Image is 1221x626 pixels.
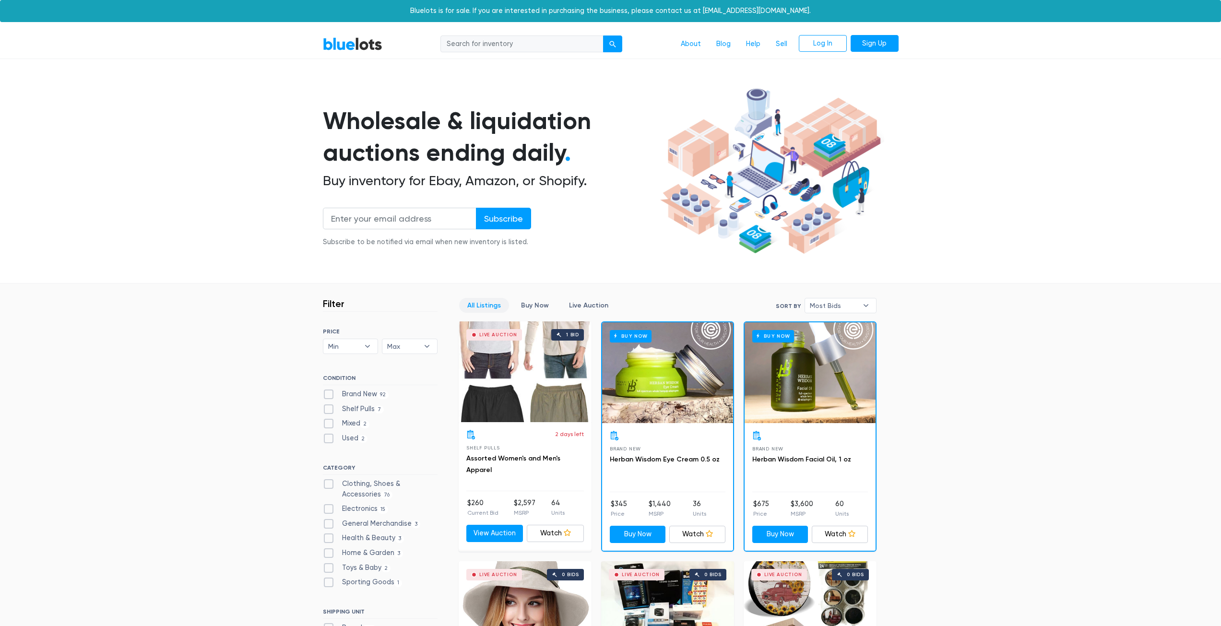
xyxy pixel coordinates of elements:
label: Health & Beauty [323,533,404,543]
div: 1 bid [566,332,579,337]
div: Subscribe to be notified via email when new inventory is listed. [323,237,531,248]
label: General Merchandise [323,519,421,529]
label: Electronics [323,504,389,514]
a: Sell [768,35,795,53]
span: 15 [378,506,389,513]
a: Blog [709,35,738,53]
a: Herban Wisdom Facial Oil, 1 oz [752,455,851,463]
p: 2 days left [555,430,584,438]
label: Shelf Pulls [323,404,384,414]
span: . [565,138,571,167]
span: 92 [377,391,389,399]
span: Brand New [610,446,641,451]
input: Search for inventory [440,35,604,53]
a: Help [738,35,768,53]
h3: Filter [323,298,344,309]
div: Live Auction [764,572,802,577]
div: Live Auction [479,572,517,577]
li: $260 [467,498,498,517]
span: 3 [394,550,403,557]
b: ▾ [417,339,437,354]
label: Clothing, Shoes & Accessories [323,479,438,499]
span: 1 [394,579,403,587]
span: Shelf Pulls [466,445,500,450]
label: Sporting Goods [323,577,403,588]
h2: Buy inventory for Ebay, Amazon, or Shopify. [323,173,657,189]
p: MSRP [649,509,671,518]
input: Enter your email address [323,208,476,229]
a: Watch [812,526,868,543]
h6: Buy Now [752,330,794,342]
label: Brand New [323,389,389,400]
h6: PRICE [323,328,438,335]
a: Watch [669,526,725,543]
a: Buy Now [610,526,666,543]
a: All Listings [459,298,509,313]
li: $3,600 [791,499,813,518]
li: 36 [693,499,706,518]
a: Buy Now [745,322,876,423]
div: Live Auction [479,332,517,337]
a: Buy Now [752,526,808,543]
a: Sign Up [851,35,899,52]
span: 3 [412,520,421,528]
h6: SHIPPING UNIT [323,608,438,619]
p: Units [693,509,706,518]
label: Home & Garden [323,548,403,558]
a: Log In [799,35,847,52]
b: ▾ [856,298,876,313]
span: Brand New [752,446,783,451]
img: hero-ee84e7d0318cb26816c560f6b4441b76977f77a177738b4e94f68c95b2b83dbb.png [657,84,884,259]
span: 2 [360,421,370,428]
li: $345 [611,499,627,518]
p: MSRP [791,509,813,518]
span: 3 [395,535,404,543]
div: 0 bids [847,572,864,577]
input: Subscribe [476,208,531,229]
span: 76 [381,491,393,499]
li: 60 [835,499,849,518]
p: Units [835,509,849,518]
a: BlueLots [323,37,382,51]
a: Live Auction 1 bid [459,321,592,422]
a: Live Auction [561,298,616,313]
label: Toys & Baby [323,563,391,573]
h6: CONDITION [323,375,438,385]
li: $675 [753,499,769,518]
p: MSRP [514,508,535,517]
span: Most Bids [810,298,858,313]
a: Buy Now [513,298,557,313]
li: $1,440 [649,499,671,518]
span: Min [328,339,360,354]
p: Price [753,509,769,518]
h1: Wholesale & liquidation auctions ending daily [323,105,657,169]
a: Buy Now [602,322,733,423]
li: 64 [551,498,565,517]
b: ▾ [357,339,378,354]
a: View Auction [466,525,523,542]
div: 0 bids [704,572,722,577]
div: Live Auction [622,572,660,577]
li: $2,597 [514,498,535,517]
label: Used [323,433,368,444]
h6: CATEGORY [323,464,438,475]
div: 0 bids [562,572,579,577]
p: Units [551,508,565,517]
h6: Buy Now [610,330,652,342]
a: About [673,35,709,53]
span: 2 [358,435,368,443]
label: Sort By [776,302,801,310]
span: 7 [375,406,384,413]
p: Current Bid [467,508,498,517]
a: Herban Wisdom Eye Cream 0.5 oz [610,455,720,463]
span: Max [387,339,419,354]
a: Assorted Women's and Men's Apparel [466,454,560,474]
p: Price [611,509,627,518]
a: Watch [527,525,584,542]
label: Mixed [323,418,370,429]
span: 2 [381,565,391,572]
